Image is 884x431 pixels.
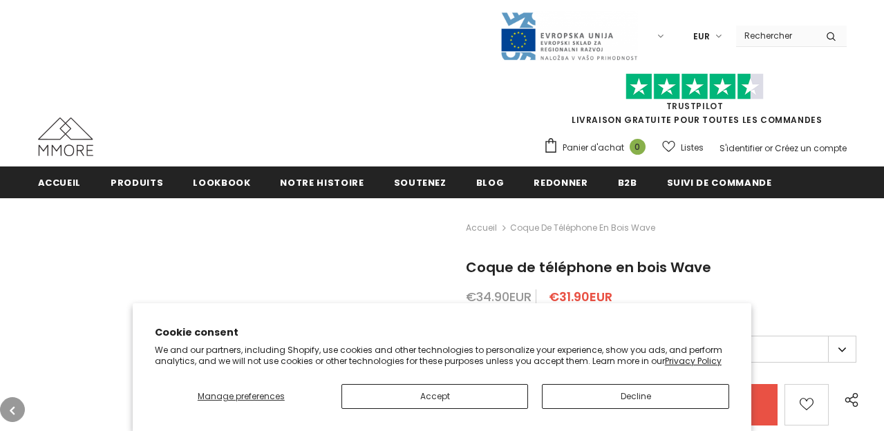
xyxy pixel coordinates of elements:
[662,135,704,160] a: Listes
[693,30,710,44] span: EUR
[38,176,82,189] span: Accueil
[111,166,163,198] a: Produits
[466,220,497,236] a: Accueil
[155,325,729,340] h2: Cookie consent
[155,345,729,366] p: We and our partners, including Shopify, use cookies and other technologies to personalize your ex...
[111,176,163,189] span: Produits
[549,288,612,305] span: €31.90EUR
[618,166,637,198] a: B2B
[665,355,722,367] a: Privacy Policy
[198,390,285,402] span: Manage preferences
[542,384,729,409] button: Decline
[534,176,587,189] span: Redonner
[466,288,532,305] span: €34.90EUR
[394,176,446,189] span: soutenez
[667,166,772,198] a: Suivi de commande
[667,176,772,189] span: Suivi de commande
[543,79,847,126] span: LIVRAISON GRATUITE POUR TOUTES LES COMMANDES
[736,26,816,46] input: Search Site
[466,258,711,277] span: Coque de téléphone en bois Wave
[510,220,655,236] span: Coque de téléphone en bois Wave
[38,117,93,156] img: Cas MMORE
[280,176,364,189] span: Notre histoire
[193,166,250,198] a: Lookbook
[618,176,637,189] span: B2B
[193,176,250,189] span: Lookbook
[630,139,646,155] span: 0
[563,141,624,155] span: Panier d'achat
[720,142,762,154] a: S'identifier
[394,166,446,198] a: soutenez
[38,166,82,198] a: Accueil
[666,100,724,112] a: TrustPilot
[476,166,505,198] a: Blog
[775,142,847,154] a: Créez un compte
[476,176,505,189] span: Blog
[341,384,529,409] button: Accept
[764,142,773,154] span: or
[626,73,764,100] img: Faites confiance aux étoiles pilotes
[500,30,638,41] a: Javni Razpis
[681,141,704,155] span: Listes
[534,166,587,198] a: Redonner
[280,166,364,198] a: Notre histoire
[543,137,652,158] a: Panier d'achat 0
[155,384,328,409] button: Manage preferences
[500,11,638,61] img: Javni Razpis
